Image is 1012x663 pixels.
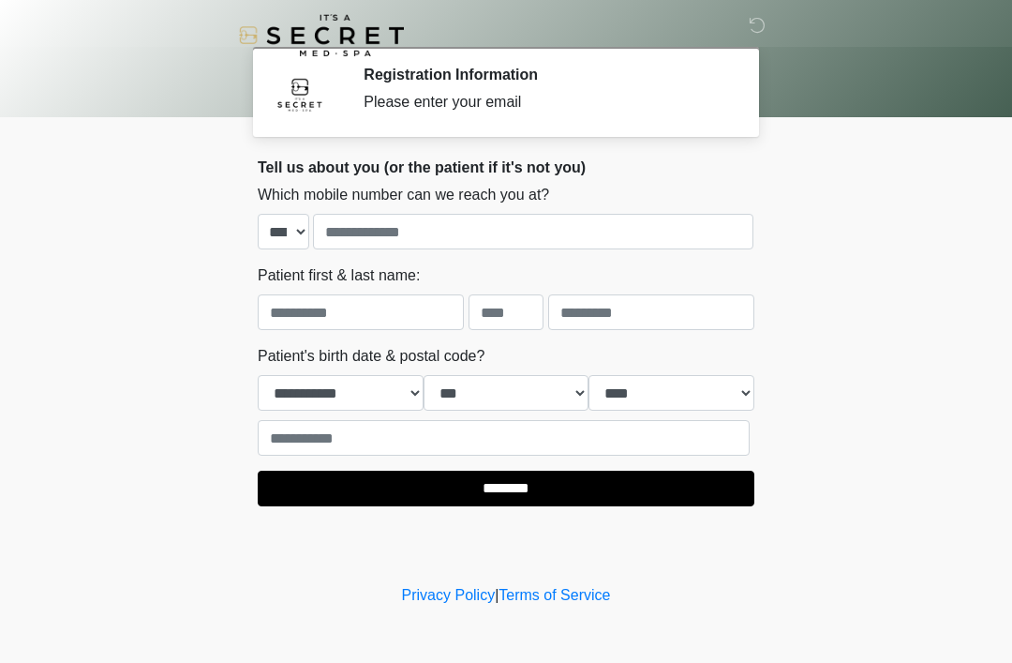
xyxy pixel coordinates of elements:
div: Please enter your email [364,91,726,113]
label: Patient first & last name: [258,264,420,287]
label: Which mobile number can we reach you at? [258,184,549,206]
h2: Tell us about you (or the patient if it's not you) [258,158,754,176]
img: Agent Avatar [272,66,328,122]
a: Terms of Service [499,587,610,603]
label: Patient's birth date & postal code? [258,345,484,368]
a: Privacy Policy [402,587,496,603]
h2: Registration Information [364,66,726,83]
a: | [495,587,499,603]
img: It's A Secret Med Spa Logo [239,14,404,56]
